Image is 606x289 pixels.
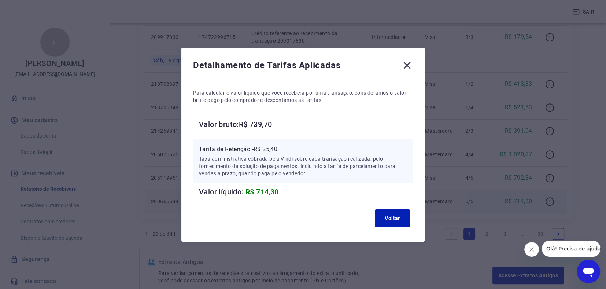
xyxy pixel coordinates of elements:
[542,241,600,257] iframe: Mensagem da empresa
[199,118,413,130] h6: Valor bruto: R$ 739,70
[375,209,410,227] button: Voltar
[524,242,539,257] iframe: Fechar mensagem
[4,5,62,11] span: Olá! Precisa de ajuda?
[193,59,413,74] div: Detalhamento de Tarifas Aplicadas
[245,187,279,196] span: R$ 714,30
[199,145,407,154] p: Tarifa de Retenção: -R$ 25,40
[577,260,600,283] iframe: Botão para abrir a janela de mensagens
[199,186,413,198] h6: Valor líquido:
[193,89,413,104] p: Para calcular o valor líquido que você receberá por uma transação, consideramos o valor bruto pag...
[199,155,407,177] p: Taxa administrativa cobrada pela Vindi sobre cada transação realizada, pelo fornecimento da soluç...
